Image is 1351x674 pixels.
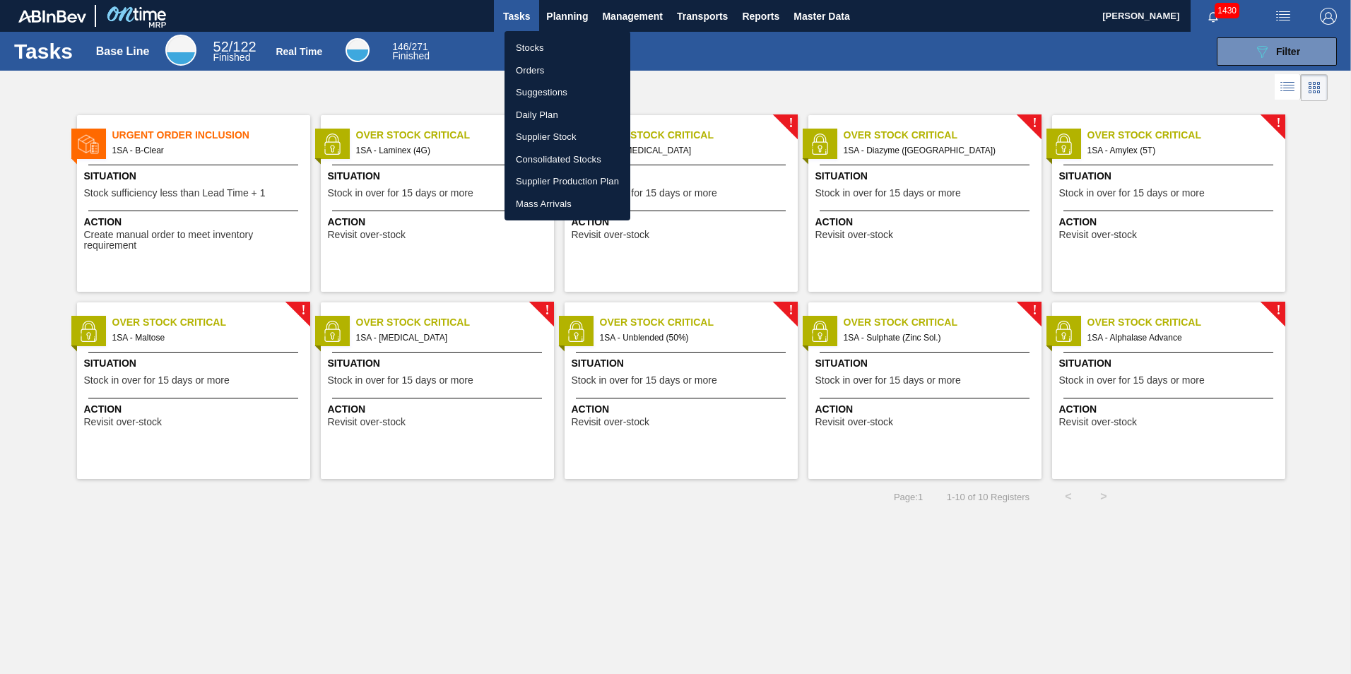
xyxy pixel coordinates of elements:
[505,81,630,104] a: Suggestions
[505,193,630,215] a: Mass Arrivals
[505,126,630,148] a: Supplier Stock
[505,170,630,193] a: Supplier Production Plan
[505,148,630,171] a: Consolidated Stocks
[505,37,630,59] a: Stocks
[505,59,630,82] a: Orders
[505,104,630,126] a: Daily Plan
